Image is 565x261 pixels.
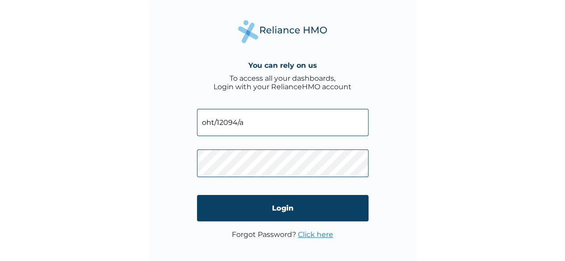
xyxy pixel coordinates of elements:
input: Login [197,195,368,221]
div: To access all your dashboards, Login with your RelianceHMO account [213,74,352,91]
h4: You can rely on us [248,61,317,70]
img: Reliance Health's Logo [238,20,327,43]
p: Forgot Password? [232,230,333,239]
a: Click here [298,230,333,239]
input: Email address or HMO ID [197,109,368,136]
